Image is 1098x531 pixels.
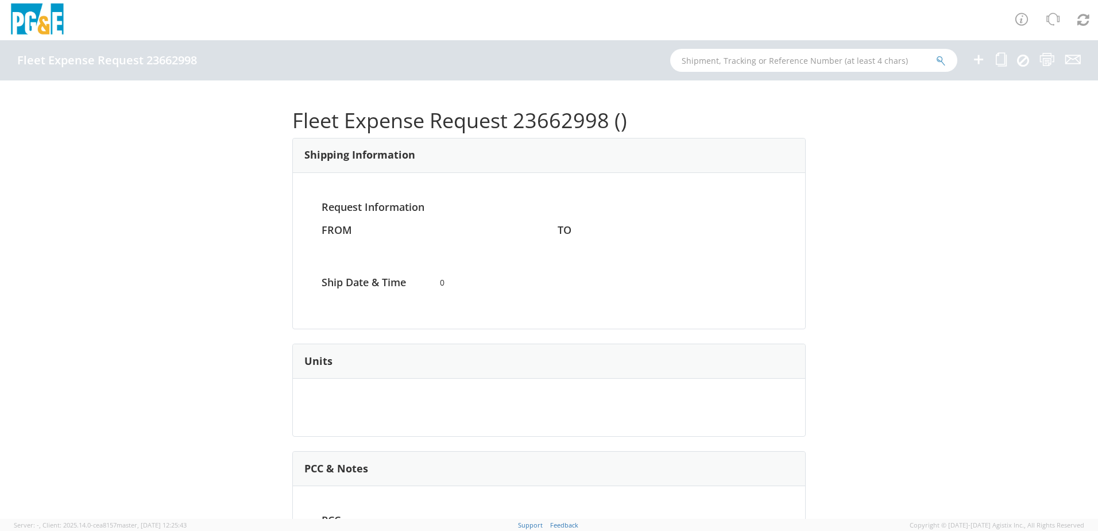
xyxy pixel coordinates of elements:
h4: Fleet Expense Request 23662998 [17,54,197,67]
span: master, [DATE] 12:25:43 [117,521,187,529]
span: , [39,521,41,529]
h4: FROM [322,225,540,236]
h1: Fleet Expense Request 23662998 () [292,109,806,132]
span: Server: - [14,521,41,529]
h4: TO [558,225,776,236]
a: Feedback [550,521,578,529]
h4: Request Information [322,202,776,213]
span: Copyright © [DATE]-[DATE] Agistix Inc., All Rights Reserved [910,521,1084,530]
h3: Units [304,356,333,367]
span: Client: 2025.14.0-cea8157 [42,521,187,529]
h3: PCC & Notes [304,463,368,475]
a: Support [518,521,543,529]
span: 0 [431,277,667,288]
input: Shipment, Tracking or Reference Number (at least 4 chars) [670,49,957,72]
img: pge-logo-06675f144f4cfa6a6814.png [9,3,66,37]
h4: Ship Date & Time [313,277,431,288]
h4: PCC [313,515,431,526]
h3: Shipping Information [304,149,415,161]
